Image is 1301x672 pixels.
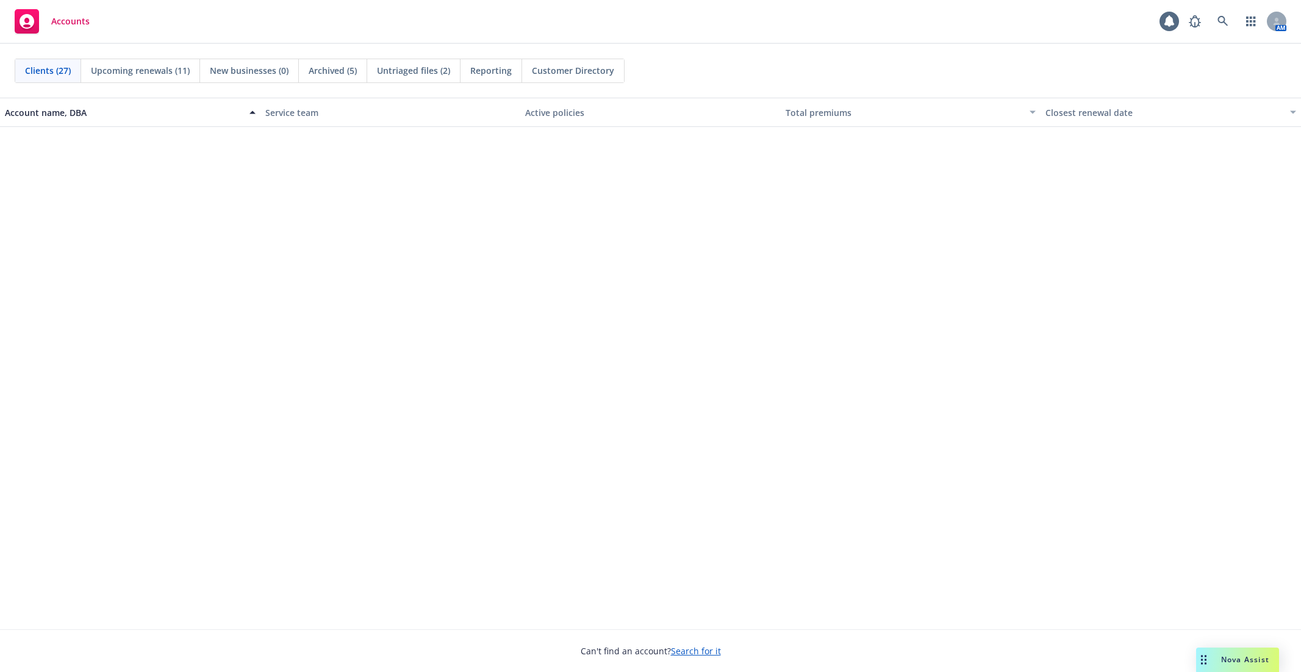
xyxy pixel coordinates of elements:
[1196,648,1279,672] button: Nova Assist
[1196,648,1211,672] div: Drag to move
[532,64,614,77] span: Customer Directory
[1041,98,1301,127] button: Closest renewal date
[520,98,781,127] button: Active policies
[671,645,721,657] a: Search for it
[470,64,512,77] span: Reporting
[260,98,521,127] button: Service team
[1211,9,1235,34] a: Search
[525,106,776,119] div: Active policies
[5,106,242,119] div: Account name, DBA
[377,64,450,77] span: Untriaged files (2)
[786,106,1023,119] div: Total premiums
[1183,9,1207,34] a: Report a Bug
[51,16,90,26] span: Accounts
[1221,654,1269,665] span: Nova Assist
[781,98,1041,127] button: Total premiums
[25,64,71,77] span: Clients (27)
[210,64,289,77] span: New businesses (0)
[1045,106,1283,119] div: Closest renewal date
[265,106,516,119] div: Service team
[581,645,721,657] span: Can't find an account?
[91,64,190,77] span: Upcoming renewals (11)
[309,64,357,77] span: Archived (5)
[10,4,95,38] a: Accounts
[1239,9,1263,34] a: Switch app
